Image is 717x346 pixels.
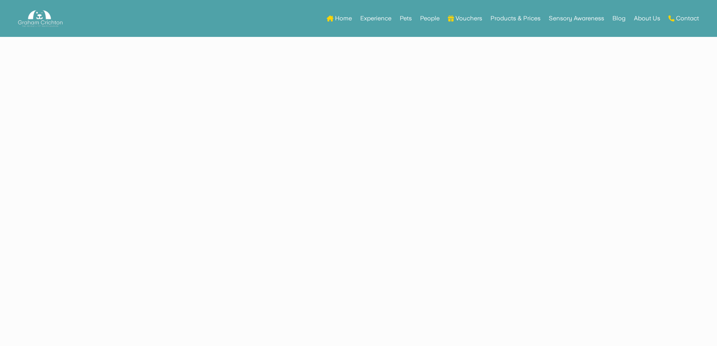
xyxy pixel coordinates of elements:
a: Blog [612,4,626,33]
a: People [420,4,440,33]
a: Contact [668,4,699,33]
a: Home [327,4,352,33]
img: Graham Crichton Photography Logo [18,8,62,29]
a: Vouchers [448,4,482,33]
a: Pets [400,4,412,33]
a: Products & Prices [490,4,540,33]
a: Sensory Awareness [549,4,604,33]
a: Experience [360,4,391,33]
a: About Us [634,4,660,33]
